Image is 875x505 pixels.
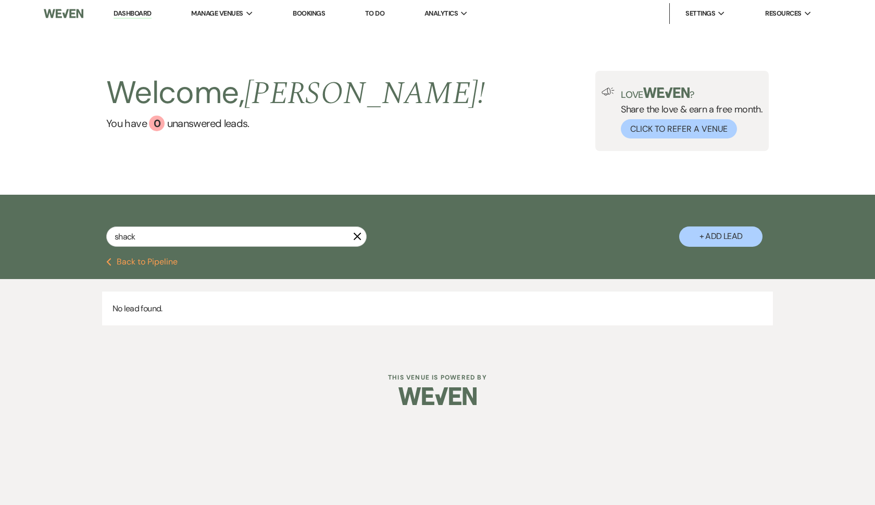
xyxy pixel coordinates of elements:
[621,87,762,99] p: Love ?
[114,9,151,19] a: Dashboard
[106,71,485,116] h2: Welcome,
[293,9,325,18] a: Bookings
[106,226,367,247] input: Search by name, event date, email address or phone number
[106,116,485,131] a: You have 0 unanswered leads.
[615,87,762,138] div: Share the love & earn a free month.
[685,8,715,19] span: Settings
[191,8,243,19] span: Manage Venues
[44,3,83,24] img: Weven Logo
[765,8,801,19] span: Resources
[398,378,477,414] img: Weven Logo
[102,292,773,326] p: No lead found.
[149,116,165,131] div: 0
[602,87,615,96] img: loud-speaker-illustration.svg
[621,119,737,138] button: Click to Refer a Venue
[679,226,762,247] button: + Add Lead
[643,87,690,98] img: weven-logo-green.svg
[106,258,178,266] button: Back to Pipeline
[365,9,384,18] a: To Do
[244,70,485,118] span: [PERSON_NAME] !
[424,8,458,19] span: Analytics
